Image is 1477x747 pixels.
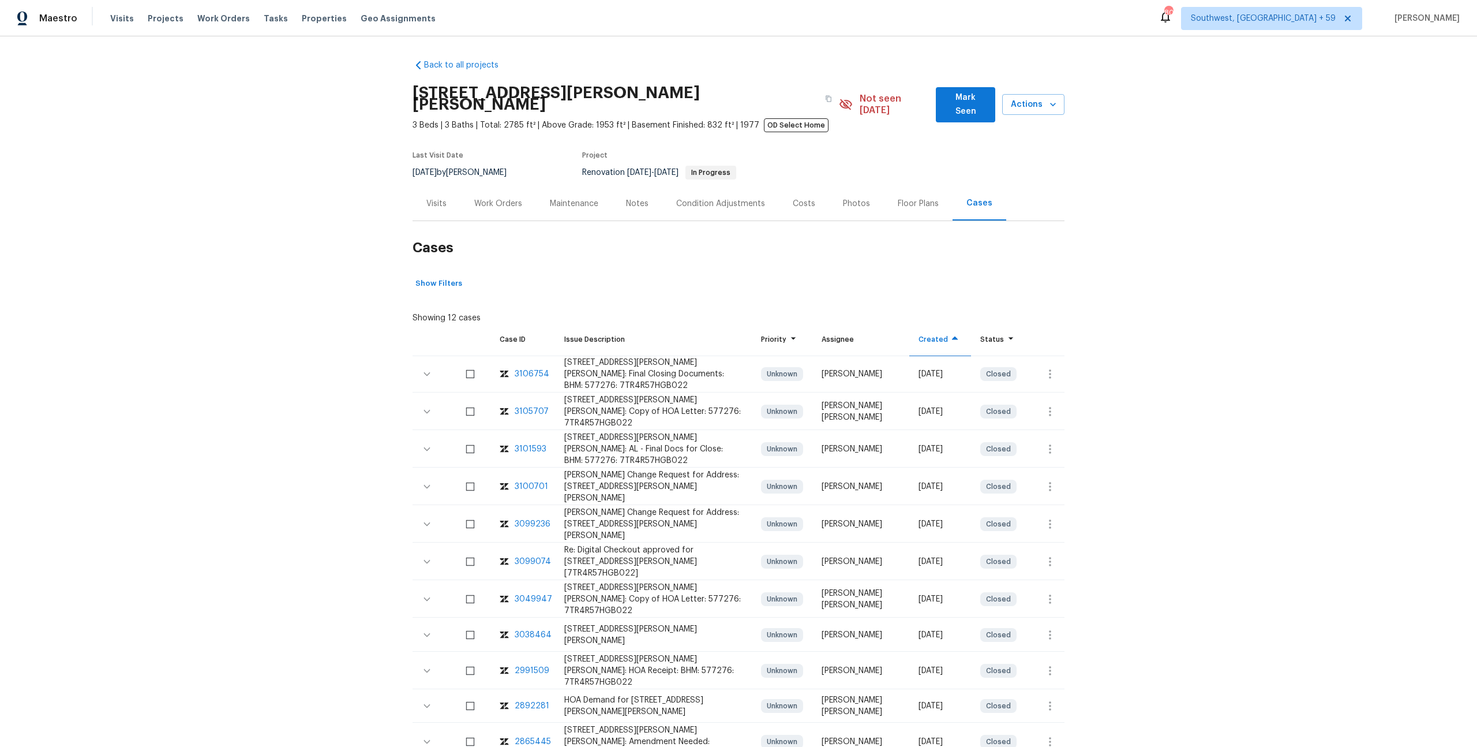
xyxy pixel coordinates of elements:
img: zendesk-icon [500,368,509,380]
span: Unknown [762,556,802,567]
span: Unknown [762,481,802,492]
span: Southwest, [GEOGRAPHIC_DATA] + 59 [1191,13,1336,24]
div: Work Orders [474,198,522,210]
img: zendesk-icon [500,406,509,417]
span: Closed [981,629,1015,641]
div: [DATE] [919,700,962,712]
div: [PERSON_NAME] [822,556,900,567]
span: Unknown [762,629,802,641]
div: Created [919,334,962,345]
span: Geo Assignments [361,13,436,24]
div: 2892281 [515,700,549,712]
div: Condition Adjustments [676,198,765,210]
div: [PERSON_NAME] [822,518,900,530]
div: 806 [1164,7,1172,18]
span: [PERSON_NAME] [1390,13,1460,24]
span: Closed [981,368,1015,380]
div: [STREET_ADDRESS][PERSON_NAME][PERSON_NAME]: AL - Final Docs for Close: BHM: 577276: 7TR4R57HGB022 [564,432,743,466]
div: [PERSON_NAME] [PERSON_NAME] [822,588,900,611]
div: [STREET_ADDRESS][PERSON_NAME][PERSON_NAME] [564,623,743,647]
span: Closed [981,443,1015,455]
span: Closed [981,665,1015,677]
img: zendesk-icon [500,443,509,455]
div: [PERSON_NAME] Change Request for Address: [STREET_ADDRESS][PERSON_NAME][PERSON_NAME] [564,507,743,541]
img: zendesk-icon [500,665,509,677]
span: Closed [981,518,1015,530]
div: Priority [761,334,803,345]
div: [PERSON_NAME] [PERSON_NAME] [822,694,900,718]
div: Visits [426,198,447,210]
a: zendesk-icon3049947 [500,593,546,605]
img: zendesk-icon [500,593,509,605]
div: Notes [626,198,648,210]
span: Projects [148,13,183,24]
div: [DATE] [919,518,962,530]
span: OD Select Home [764,118,829,132]
a: zendesk-icon3038464 [500,629,546,641]
a: zendesk-icon2991509 [500,665,546,677]
div: Cases [966,197,992,209]
a: zendesk-icon3101593 [500,443,546,455]
span: Unknown [762,443,802,455]
div: [DATE] [919,665,962,677]
button: Mark Seen [936,87,995,122]
a: zendesk-icon3105707 [500,406,546,417]
span: Closed [981,700,1015,712]
div: Maintenance [550,198,598,210]
span: Unknown [762,593,802,605]
span: Closed [981,593,1015,605]
div: 3101593 [515,443,546,455]
a: zendesk-icon3106754 [500,368,546,380]
div: Case ID [500,334,546,345]
h2: [STREET_ADDRESS][PERSON_NAME][PERSON_NAME] [413,87,818,110]
div: [PERSON_NAME] [PERSON_NAME] [822,400,900,423]
span: Tasks [264,14,288,23]
div: [DATE] [919,406,962,417]
a: zendesk-icon3100701 [500,481,546,492]
img: zendesk-icon [500,556,509,567]
div: Photos [843,198,870,210]
span: Unknown [762,518,802,530]
a: zendesk-icon2892281 [500,700,546,712]
span: Mark Seen [945,91,986,119]
span: Maestro [39,13,77,24]
div: [STREET_ADDRESS][PERSON_NAME][PERSON_NAME]: Copy of HOA Letter: 577276: 7TR4R57HGB022 [564,582,743,617]
div: 3105707 [515,406,549,417]
span: Unknown [762,368,802,380]
div: [DATE] [919,629,962,641]
span: [DATE] [654,169,678,177]
div: Showing 12 cases [413,308,481,324]
button: Actions [1002,94,1064,115]
span: Renovation [582,169,736,177]
div: [STREET_ADDRESS][PERSON_NAME][PERSON_NAME]: Copy of HOA Letter: 577276: 7TR4R57HGB022 [564,394,743,429]
div: 2991509 [515,665,549,677]
span: Project [582,152,608,159]
span: [DATE] [627,169,651,177]
span: Not seen [DATE] [860,93,929,116]
div: [DATE] [919,481,962,492]
div: 3038464 [515,629,552,641]
div: [DATE] [919,556,962,567]
div: HOA Demand for [STREET_ADDRESS][PERSON_NAME][PERSON_NAME] [564,694,743,718]
span: Unknown [762,406,802,417]
span: Show Filters [415,277,462,290]
span: - [627,169,678,177]
div: 3106754 [515,368,549,380]
div: 3099236 [515,518,550,530]
div: [DATE] [919,443,962,455]
button: Show Filters [413,275,465,293]
div: Status [980,334,1018,345]
div: [DATE] [919,368,962,380]
span: Properties [302,13,347,24]
div: Assignee [822,334,900,345]
span: Closed [981,406,1015,417]
div: 3099074 [515,556,551,567]
a: zendesk-icon3099074 [500,556,546,567]
h2: Cases [413,221,1064,275]
span: Visits [110,13,134,24]
div: [STREET_ADDRESS][PERSON_NAME][PERSON_NAME]: HOA Receipt: BHM: 577276: 7TR4R57HGB022 [564,653,743,688]
span: 3 Beds | 3 Baths | Total: 2785 ft² | Above Grade: 1953 ft² | Basement Finished: 832 ft² | 1977 [413,119,839,131]
div: 3100701 [515,481,548,492]
span: Unknown [762,665,802,677]
div: [PERSON_NAME] [822,481,900,492]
